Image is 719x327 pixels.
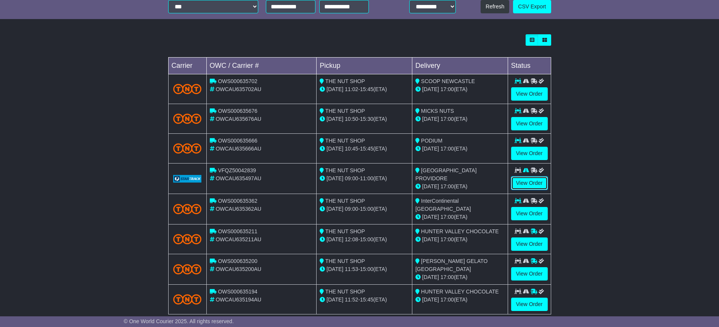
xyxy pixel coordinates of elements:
span: 17:00 [441,86,454,92]
div: - (ETA) [320,175,409,183]
span: [DATE] [422,146,439,152]
a: View Order [511,298,548,311]
div: - (ETA) [320,145,409,153]
img: TNT_Domestic.png [173,143,202,154]
span: THE NUT SHOP [325,108,365,114]
span: 17:00 [441,236,454,242]
div: - (ETA) [320,85,409,93]
span: 15:00 [360,236,373,242]
span: 10:50 [345,116,358,122]
span: 17:00 [441,183,454,189]
span: 15:00 [360,266,373,272]
span: 12:08 [345,236,358,242]
a: View Order [511,117,548,130]
span: [DATE] [327,297,343,303]
span: 17:00 [441,274,454,280]
span: OWS000635200 [218,258,257,264]
span: SCOOP NEWCASTLE [421,78,475,84]
img: TNT_Domestic.png [173,114,202,124]
img: TNT_Domestic.png [173,84,202,94]
span: 11:02 [345,86,358,92]
span: [DATE] [327,116,343,122]
img: GetCarrierServiceLogo [173,175,202,183]
span: OWCAU635194AU [216,297,261,303]
div: (ETA) [415,115,505,123]
span: [DATE] [327,86,343,92]
span: [DATE] [327,266,343,272]
span: [DATE] [422,116,439,122]
img: TNT_Domestic.png [173,264,202,274]
td: Carrier [168,58,206,74]
div: (ETA) [415,296,505,304]
img: TNT_Domestic.png [173,204,202,214]
img: TNT_Domestic.png [173,234,202,244]
a: View Order [511,87,548,101]
span: 15:30 [360,116,373,122]
span: OWS000635676 [218,108,257,114]
span: [PERSON_NAME] GELATO [GEOGRAPHIC_DATA] [415,258,487,272]
span: 15:45 [360,146,373,152]
div: (ETA) [415,236,505,244]
div: - (ETA) [320,205,409,213]
span: THE NUT SHOP [325,78,365,84]
div: (ETA) [415,183,505,191]
span: [DATE] [422,297,439,303]
span: 11:53 [345,266,358,272]
span: OWCAU635702AU [216,86,261,92]
span: HUNTER VALLEY CHOCOLATE [421,228,499,234]
a: View Order [511,237,548,251]
span: [DATE] [422,86,439,92]
div: - (ETA) [320,296,409,304]
span: OWS000635702 [218,78,257,84]
span: [DATE] [422,214,439,220]
span: © One World Courier 2025. All rights reserved. [124,318,234,324]
span: OWCAU635211AU [216,236,261,242]
a: View Order [511,267,548,281]
span: 15:45 [360,297,373,303]
a: View Order [511,207,548,220]
span: 09:00 [345,206,358,212]
span: PODIUM [421,138,442,144]
span: [DATE] [327,206,343,212]
span: OWCAU635497AU [216,175,261,181]
div: (ETA) [415,145,505,153]
td: Delivery [412,58,508,74]
span: OWCAU635666AU [216,146,261,152]
td: OWC / Carrier # [206,58,317,74]
span: 15:00 [360,206,373,212]
img: TNT_Domestic.png [173,294,202,305]
div: (ETA) [415,85,505,93]
span: 09:00 [345,175,358,181]
span: 17:00 [441,214,454,220]
span: [DATE] [422,274,439,280]
span: [GEOGRAPHIC_DATA] PROVIDORE [415,167,477,181]
span: 10:45 [345,146,358,152]
span: OWS000635194 [218,289,257,295]
span: [DATE] [327,236,343,242]
div: - (ETA) [320,236,409,244]
span: THE NUT SHOP [325,289,365,295]
span: 11:00 [360,175,373,181]
span: [DATE] [422,236,439,242]
span: OWS000635211 [218,228,257,234]
span: THE NUT SHOP [325,167,365,173]
span: 17:00 [441,297,454,303]
span: THE NUT SHOP [325,138,365,144]
span: OWCAU635362AU [216,206,261,212]
span: HUNTER VALLEY CHOCOLATE [421,289,499,295]
a: View Order [511,147,548,160]
span: 17:00 [441,116,454,122]
span: 15:45 [360,86,373,92]
span: OWCAU635200AU [216,266,261,272]
span: [DATE] [327,146,343,152]
span: OWCAU635676AU [216,116,261,122]
span: VFQZ50042839 [218,167,256,173]
span: InterContinental [GEOGRAPHIC_DATA] [415,198,471,212]
div: (ETA) [415,213,505,221]
td: Pickup [317,58,412,74]
td: Status [508,58,551,74]
span: THE NUT SHOP [325,258,365,264]
span: [DATE] [422,183,439,189]
div: - (ETA) [320,115,409,123]
div: (ETA) [415,273,505,281]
